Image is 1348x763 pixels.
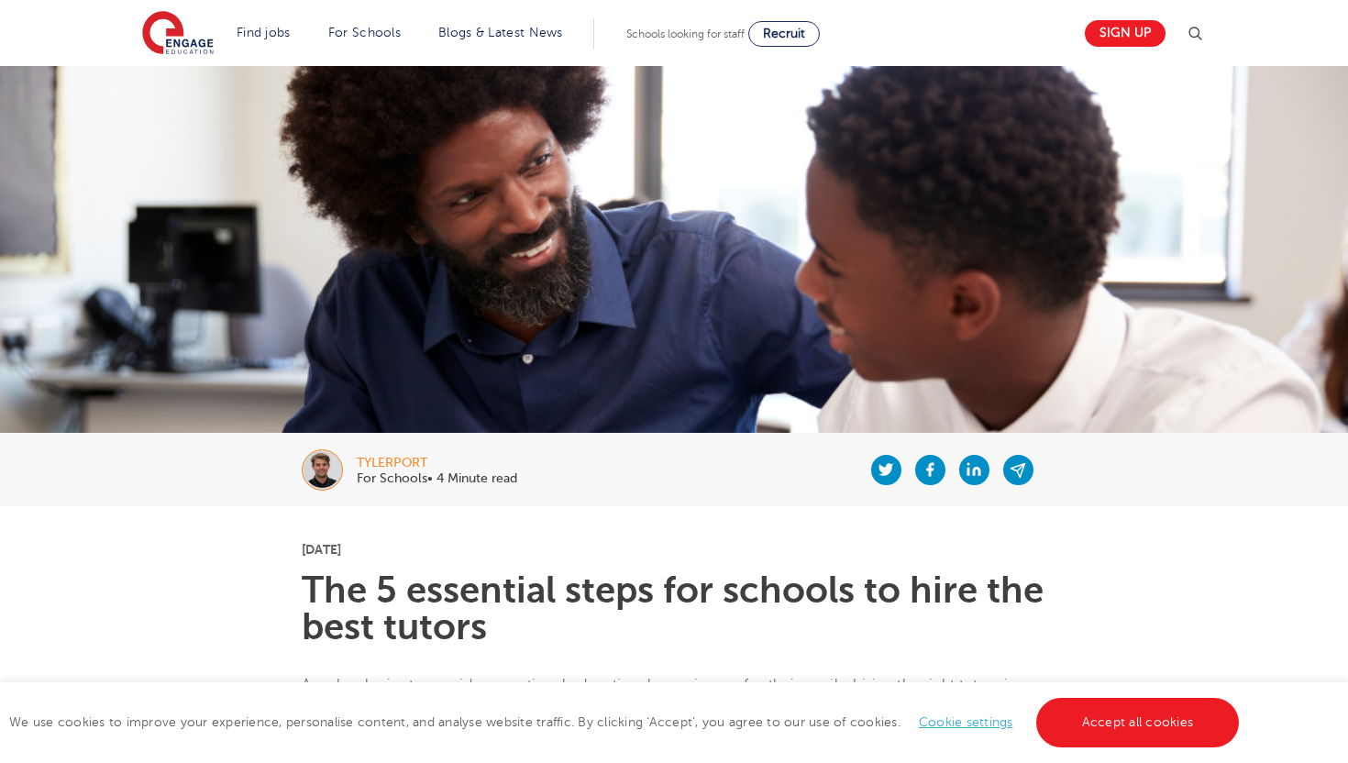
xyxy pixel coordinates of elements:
[328,26,401,39] a: For Schools
[9,715,1243,729] span: We use cookies to improve your experience, personalise content, and analyse website traffic. By c...
[302,572,1047,646] h1: The 5 essential steps for schools to hire the best tutors
[1036,698,1240,747] a: Accept all cookies
[1085,20,1166,47] a: Sign up
[919,715,1013,729] a: Cookie settings
[626,28,745,40] span: Schools looking for staff
[438,26,563,39] a: Blogs & Latest News
[357,472,517,485] p: For Schools• 4 Minute read
[357,457,517,470] div: tylerport
[763,27,805,40] span: Recruit
[302,543,1047,556] p: [DATE]
[237,26,291,39] a: Find jobs
[748,21,820,47] a: Recruit
[142,11,214,57] img: Engage Education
